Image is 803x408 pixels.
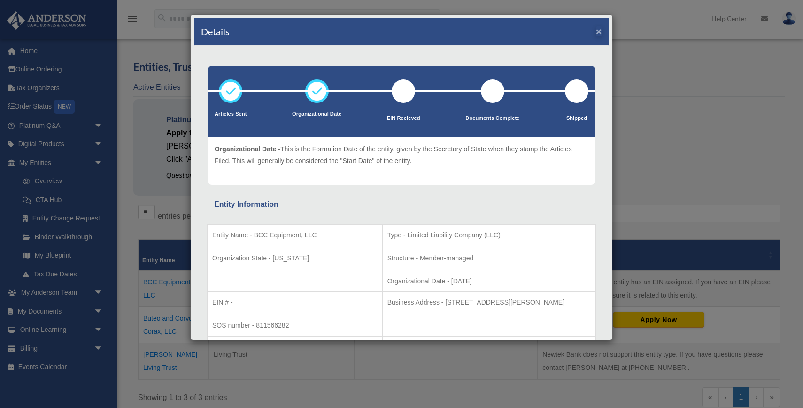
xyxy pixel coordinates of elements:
[215,110,247,119] p: Articles Sent
[387,297,591,308] p: Business Address - [STREET_ADDRESS][PERSON_NAME]
[215,143,588,166] p: This is the Formation Date of the entity, given by the Secretary of State when they stamp the Art...
[212,320,378,331] p: SOS number - 811566282
[201,25,230,38] h4: Details
[215,145,280,153] span: Organizational Date -
[596,26,602,36] button: ×
[212,229,378,241] p: Entity Name - BCC Equipment, LLC
[387,275,591,287] p: Organizational Date - [DATE]
[212,297,378,308] p: EIN # -
[387,114,420,123] p: EIN Recieved
[212,252,378,264] p: Organization State - [US_STATE]
[214,198,589,211] div: Entity Information
[292,110,341,119] p: Organizational Date
[387,229,591,241] p: Type - Limited Liability Company (LLC)
[465,114,519,123] p: Documents Complete
[565,114,588,123] p: Shipped
[387,252,591,264] p: Structure - Member-managed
